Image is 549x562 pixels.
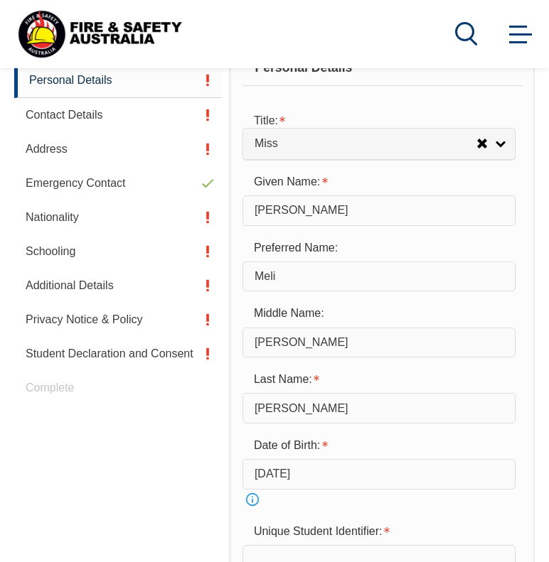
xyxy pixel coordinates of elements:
[242,518,470,545] div: Unique Student Identifier is required.
[242,459,516,489] input: Select Date...
[242,50,522,86] div: Personal Details
[14,269,222,303] a: Additional Details
[242,366,470,393] div: Last Name is required.
[242,432,470,459] div: Date of Birth is required.
[242,105,470,134] div: Title is required.
[14,98,222,132] a: Contact Details
[255,136,476,151] span: Miss
[14,166,222,200] a: Emergency Contact
[242,300,470,327] div: Middle Name:
[14,303,222,337] a: Privacy Notice & Policy
[14,63,222,98] a: Personal Details
[14,337,222,371] a: Student Declaration and Consent
[242,168,470,195] div: Given Name is required.
[14,234,222,269] a: Schooling
[14,200,222,234] a: Nationality
[254,114,278,126] span: Title:
[242,490,262,509] a: Info
[14,132,222,166] a: Address
[242,234,470,261] div: Preferred Name:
